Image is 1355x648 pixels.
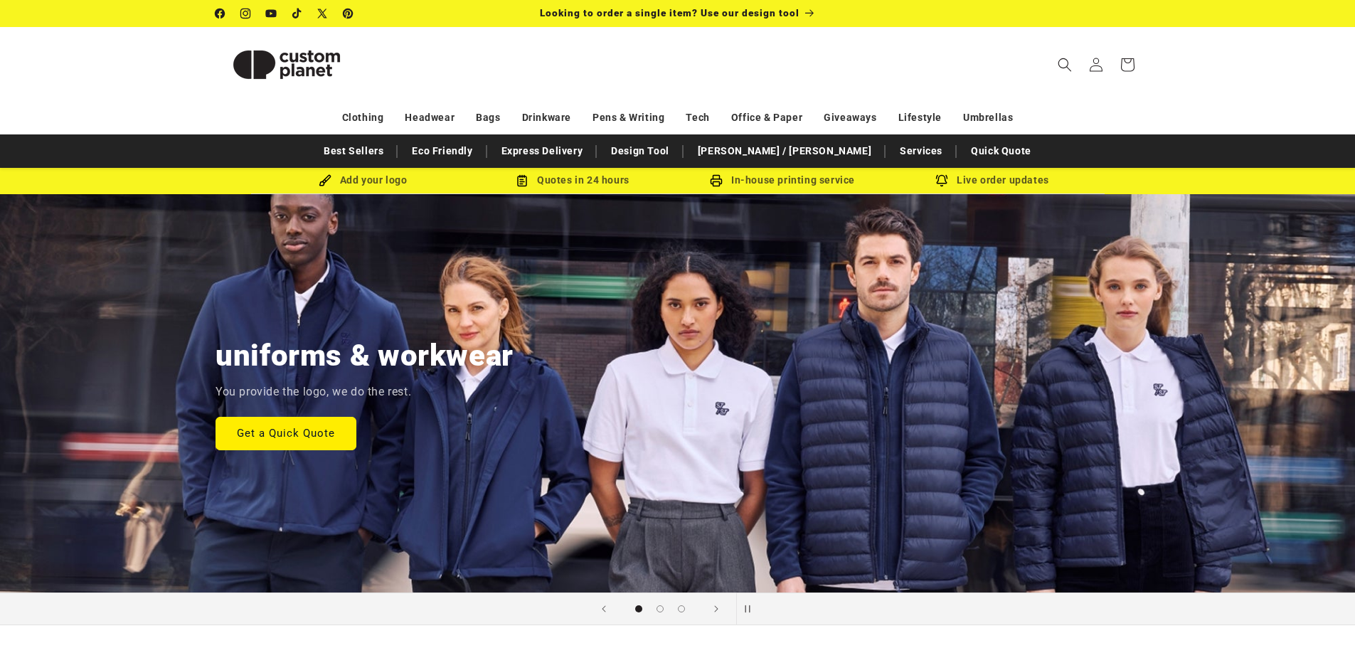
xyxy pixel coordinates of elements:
[731,105,802,130] a: Office & Paper
[216,336,514,375] h2: uniforms & workwear
[319,174,331,187] img: Brush Icon
[522,105,571,130] a: Drinkware
[691,139,878,164] a: [PERSON_NAME] / [PERSON_NAME]
[888,171,1098,189] div: Live order updates
[476,105,500,130] a: Bags
[468,171,678,189] div: Quotes in 24 hours
[671,598,692,620] button: Load slide 3 of 3
[405,139,479,164] a: Eco Friendly
[963,105,1013,130] a: Umbrellas
[964,139,1038,164] a: Quick Quote
[701,593,732,625] button: Next slide
[540,7,799,18] span: Looking to order a single item? Use our design tool
[893,139,950,164] a: Services
[824,105,876,130] a: Giveaways
[216,382,411,403] p: You provide the logo, we do the rest.
[593,105,664,130] a: Pens & Writing
[216,33,358,97] img: Custom Planet
[258,171,468,189] div: Add your logo
[588,593,620,625] button: Previous slide
[405,105,455,130] a: Headwear
[898,105,942,130] a: Lifestyle
[516,174,528,187] img: Order Updates Icon
[686,105,709,130] a: Tech
[494,139,590,164] a: Express Delivery
[210,27,363,102] a: Custom Planet
[216,416,356,450] a: Get a Quick Quote
[710,174,723,187] img: In-house printing
[317,139,390,164] a: Best Sellers
[649,598,671,620] button: Load slide 2 of 3
[342,105,384,130] a: Clothing
[935,174,948,187] img: Order updates
[604,139,676,164] a: Design Tool
[628,598,649,620] button: Load slide 1 of 3
[736,593,767,625] button: Pause slideshow
[678,171,888,189] div: In-house printing service
[1049,49,1080,80] summary: Search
